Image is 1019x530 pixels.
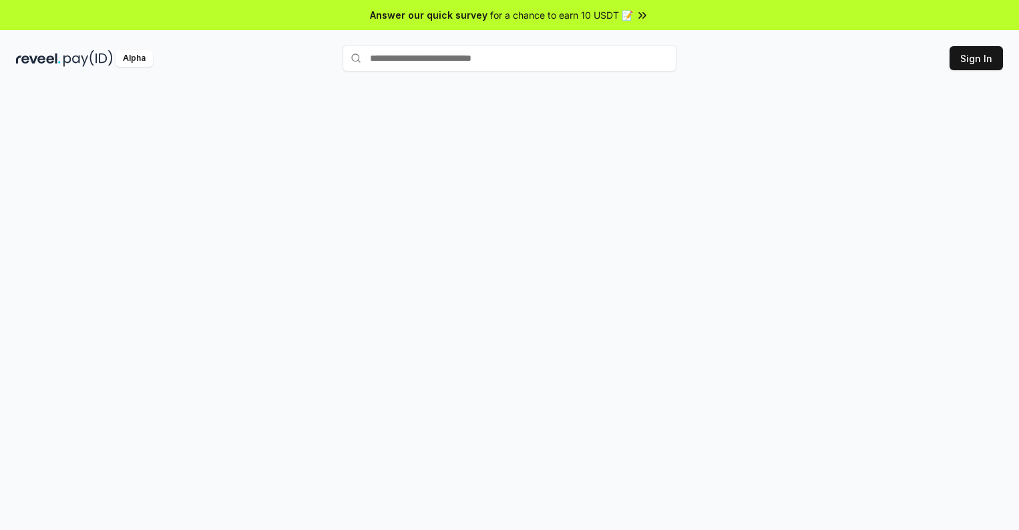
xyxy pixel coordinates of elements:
[116,50,153,67] div: Alpha
[370,8,487,22] span: Answer our quick survey
[63,50,113,67] img: pay_id
[490,8,633,22] span: for a chance to earn 10 USDT 📝
[16,50,61,67] img: reveel_dark
[950,46,1003,70] button: Sign In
